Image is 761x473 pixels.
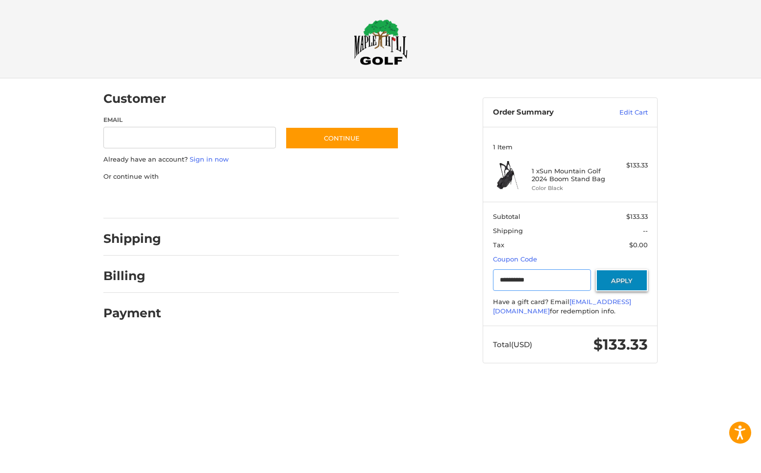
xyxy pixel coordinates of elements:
[532,184,607,192] li: Color Black
[190,155,229,163] a: Sign in now
[493,297,648,316] div: Have a gift card? Email for redemption info.
[626,213,648,220] span: $133.33
[100,191,174,209] iframe: PayPal-paypal
[103,306,161,321] h2: Payment
[643,227,648,235] span: --
[103,116,276,124] label: Email
[609,161,648,170] div: $133.33
[103,231,161,246] h2: Shipping
[532,167,607,183] h4: 1 x Sun Mountain Golf 2024 Boom Stand Bag
[596,269,648,291] button: Apply
[493,269,591,291] input: Gift Certificate or Coupon Code
[183,191,257,209] iframe: PayPal-paylater
[493,255,537,263] a: Coupon Code
[103,91,166,106] h2: Customer
[493,213,520,220] span: Subtotal
[103,268,161,284] h2: Billing
[493,241,504,249] span: Tax
[285,127,399,149] button: Continue
[493,143,648,151] h3: 1 Item
[593,335,648,354] span: $133.33
[103,172,399,182] p: Or continue with
[103,155,399,165] p: Already have an account?
[629,241,648,249] span: $0.00
[493,340,532,349] span: Total (USD)
[493,108,598,118] h3: Order Summary
[354,19,408,65] img: Maple Hill Golf
[680,447,761,473] iframe: Google Customer Reviews
[267,191,340,209] iframe: PayPal-venmo
[493,227,523,235] span: Shipping
[598,108,648,118] a: Edit Cart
